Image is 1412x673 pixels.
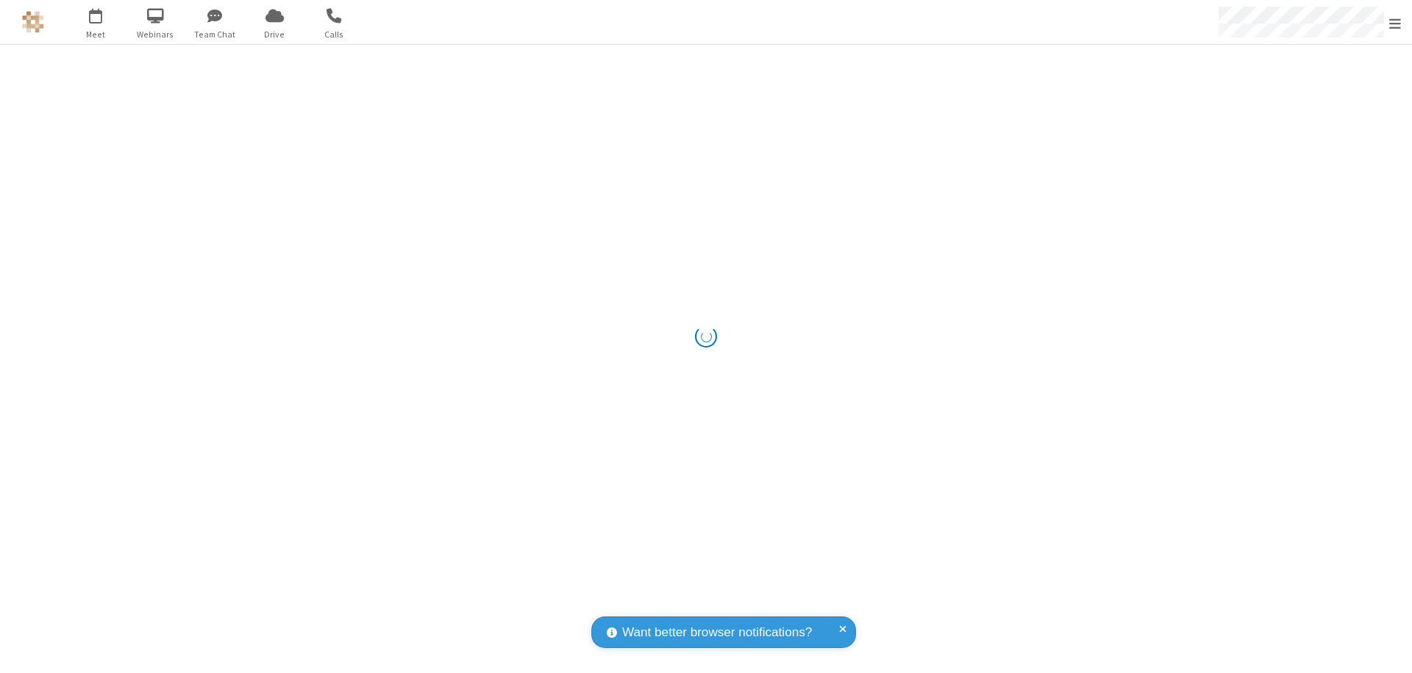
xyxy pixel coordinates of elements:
[128,28,183,41] span: Webinars
[622,623,812,642] span: Want better browser notifications?
[188,28,243,41] span: Team Chat
[68,28,124,41] span: Meet
[247,28,302,41] span: Drive
[307,28,362,41] span: Calls
[22,11,44,33] img: QA Selenium DO NOT DELETE OR CHANGE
